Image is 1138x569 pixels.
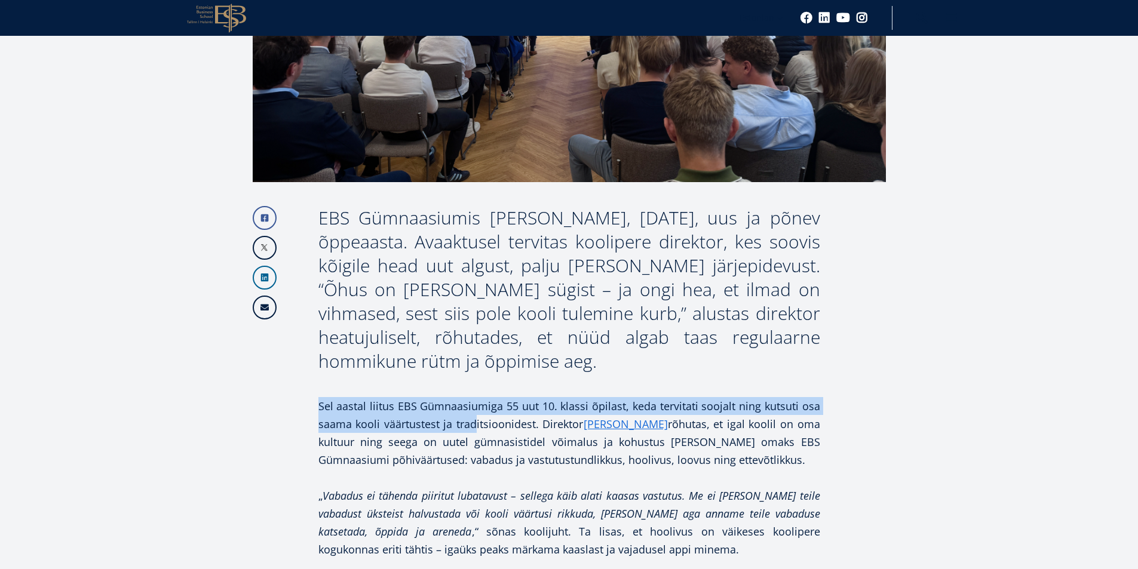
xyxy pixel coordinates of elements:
[254,237,275,259] img: X
[800,12,812,24] a: Facebook
[318,487,820,558] p: „ ,“ sõnas koolijuht. Ta lisas, et hoolivus on väikeses koolipere kogukonnas eriti tähtis – igaük...
[318,206,820,373] div: EBS Gümnaasiumis [PERSON_NAME], [DATE], uus ja põnev õppeaasta. Avaaktusel tervitas koolipere dir...
[318,488,820,539] em: Vabadus ei tähenda piiritut lubatavust – sellega käib alati kaasas vastutus. Me ei [PERSON_NAME] ...
[856,12,868,24] a: Instagram
[253,296,277,319] a: Email
[253,266,277,290] a: Linkedin
[318,397,820,469] p: Sel aastal liitus EBS Gümnaasiumiga 55 uut 10. klassi õpilast, keda tervitati soojalt ning kutsut...
[818,12,830,24] a: Linkedin
[584,415,668,433] a: [PERSON_NAME]
[253,206,277,230] a: Facebook
[836,12,850,24] a: Youtube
